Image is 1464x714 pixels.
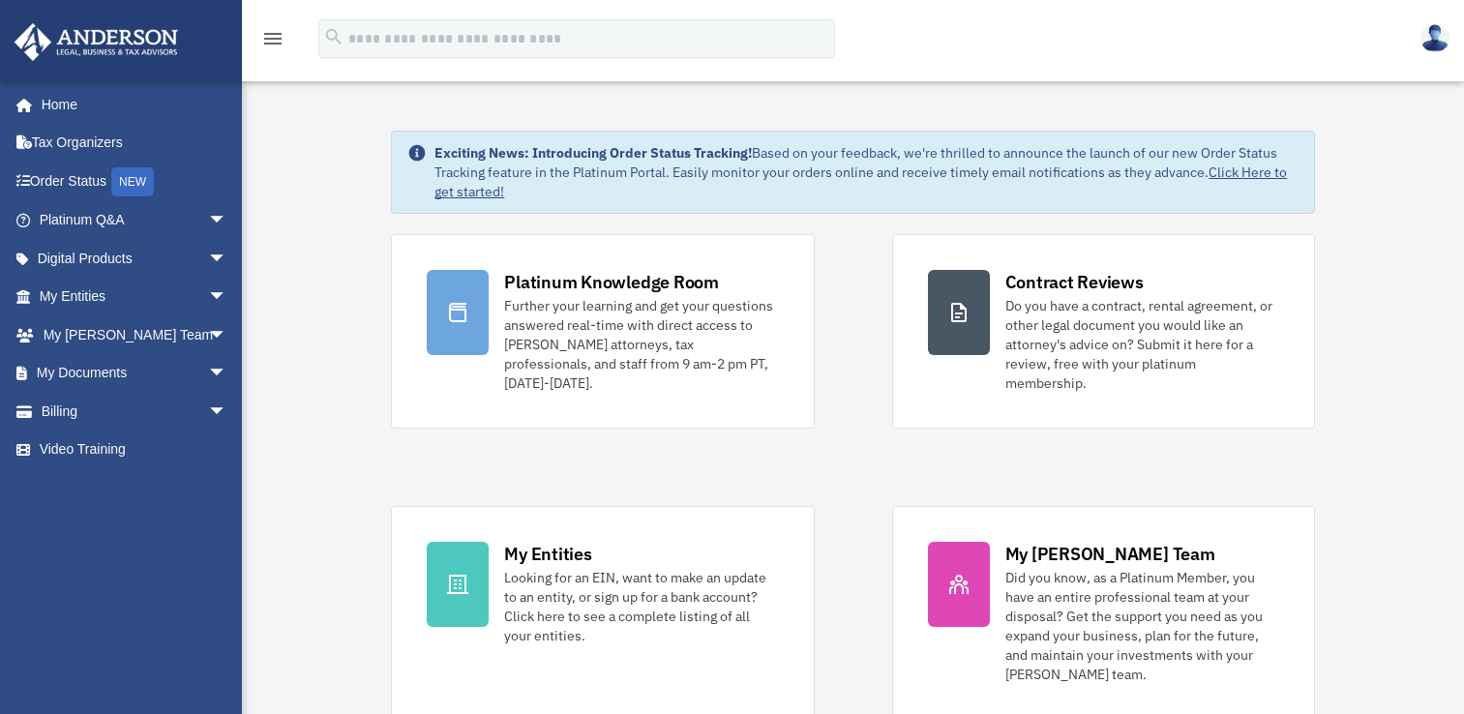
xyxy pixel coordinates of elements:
span: arrow_drop_down [208,392,247,431]
div: Based on your feedback, we're thrilled to announce the launch of our new Order Status Tracking fe... [434,143,1298,201]
i: menu [261,27,284,50]
a: Contract Reviews Do you have a contract, rental agreement, or other legal document you would like... [892,234,1315,429]
img: User Pic [1420,24,1449,52]
a: My [PERSON_NAME] Teamarrow_drop_down [14,315,256,354]
div: Did you know, as a Platinum Member, you have an entire professional team at your disposal? Get th... [1005,568,1279,684]
a: menu [261,34,284,50]
div: Further your learning and get your questions answered real-time with direct access to [PERSON_NAM... [504,296,778,393]
div: My Entities [504,542,591,566]
a: My Entitiesarrow_drop_down [14,278,256,316]
span: arrow_drop_down [208,239,247,279]
span: arrow_drop_down [208,315,247,355]
span: arrow_drop_down [208,201,247,241]
div: My [PERSON_NAME] Team [1005,542,1215,566]
span: arrow_drop_down [208,278,247,317]
div: NEW [111,167,154,196]
div: Platinum Knowledge Room [504,270,719,294]
img: Anderson Advisors Platinum Portal [9,23,184,61]
i: search [323,26,344,47]
div: Do you have a contract, rental agreement, or other legal document you would like an attorney's ad... [1005,296,1279,393]
div: Contract Reviews [1005,270,1144,294]
a: Tax Organizers [14,124,256,163]
a: Digital Productsarrow_drop_down [14,239,256,278]
a: Click Here to get started! [434,164,1287,200]
a: My Documentsarrow_drop_down [14,354,256,393]
div: Looking for an EIN, want to make an update to an entity, or sign up for a bank account? Click her... [504,568,778,645]
a: Platinum Knowledge Room Further your learning and get your questions answered real-time with dire... [391,234,814,429]
span: arrow_drop_down [208,354,247,394]
a: Order StatusNEW [14,162,256,201]
a: Billingarrow_drop_down [14,392,256,431]
a: Video Training [14,431,256,469]
a: Platinum Q&Aarrow_drop_down [14,201,256,240]
strong: Exciting News: Introducing Order Status Tracking! [434,144,752,162]
a: Home [14,85,247,124]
